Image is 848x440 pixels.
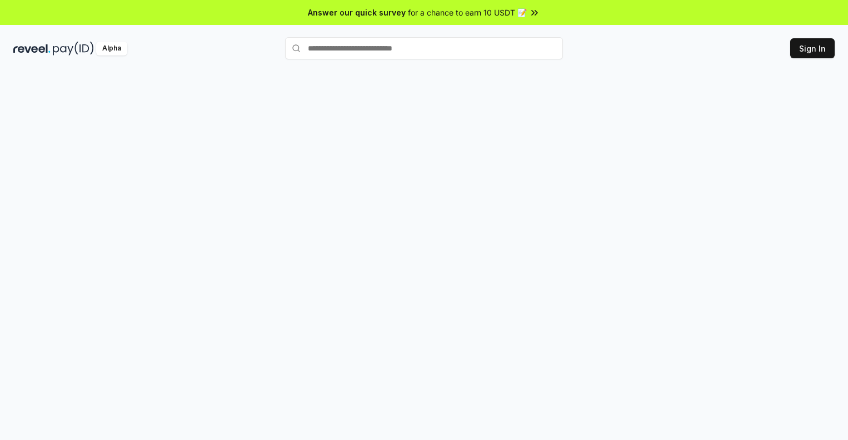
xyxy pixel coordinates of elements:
[790,38,835,58] button: Sign In
[96,42,127,55] div: Alpha
[408,7,527,18] span: for a chance to earn 10 USDT 📝
[53,42,94,55] img: pay_id
[13,42,51,55] img: reveel_dark
[308,7,406,18] span: Answer our quick survey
